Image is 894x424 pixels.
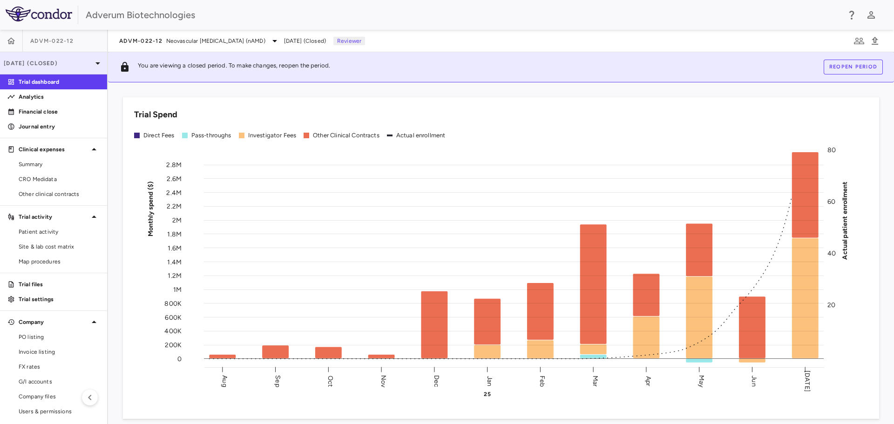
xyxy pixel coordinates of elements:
p: Financial close [19,108,100,116]
p: Trial settings [19,295,100,303]
text: Jan [486,376,494,386]
span: G/l accounts [19,377,100,386]
tspan: Monthly spend ($) [147,181,155,236]
tspan: 400K [164,327,182,335]
div: Pass-throughs [191,131,231,140]
span: CRO Medidata [19,175,100,183]
span: Map procedures [19,257,100,266]
tspan: 2.6M [167,175,182,182]
p: Journal entry [19,122,100,131]
text: Apr [644,376,652,386]
tspan: 1.6M [168,244,182,252]
img: logo-full-SnFGN8VE.png [6,7,72,21]
p: Company [19,318,88,326]
p: Trial files [19,280,100,289]
text: Sep [274,375,282,387]
tspan: 200K [165,341,182,349]
text: Jun [750,376,758,386]
span: ADVM-022-12 [119,37,163,45]
text: Aug [221,375,229,387]
tspan: 2.4M [166,188,182,196]
p: Analytics [19,93,100,101]
div: Adverum Biotechnologies [86,8,840,22]
span: Company files [19,392,100,401]
text: Dec [433,375,440,387]
button: Reopen period [824,60,883,74]
span: Invoice listing [19,348,100,356]
p: Trial activity [19,213,88,221]
text: Feb [538,375,546,386]
text: May [698,375,705,387]
tspan: 800K [164,299,182,307]
tspan: 80 [827,146,836,154]
div: Other Clinical Contracts [313,131,379,140]
span: [DATE] (Closed) [284,37,326,45]
tspan: 2.2M [167,202,182,210]
span: ADVM-022-12 [30,37,74,45]
div: Investigator Fees [248,131,297,140]
div: Actual enrollment [396,131,446,140]
tspan: 60 [827,197,835,205]
tspan: 1.4M [167,258,182,266]
span: Neovascular [MEDICAL_DATA] (nAMD) [166,37,265,45]
text: 25 [484,391,490,397]
tspan: 600K [165,313,182,321]
tspan: 0 [177,355,182,363]
span: Other clinical contracts [19,190,100,198]
span: Summary [19,160,100,168]
text: Nov [379,375,387,387]
span: Site & lab cost matrix [19,242,100,251]
span: Patient activity [19,228,100,236]
p: Clinical expenses [19,145,88,154]
p: You are viewing a closed period. To make changes, reopen the period. [138,61,330,73]
tspan: Actual patient enrollment [841,181,849,259]
span: Users & permissions [19,407,100,416]
p: Reviewer [333,37,365,45]
tspan: 1M [173,286,182,294]
tspan: 1.2M [168,272,182,280]
text: [DATE] [803,370,811,392]
text: Oct [326,375,334,386]
p: Trial dashboard [19,78,100,86]
h6: Trial Spend [134,108,177,121]
p: [DATE] (Closed) [4,59,92,67]
tspan: 2.8M [166,161,182,169]
div: Direct Fees [143,131,175,140]
tspan: 1.8M [167,230,182,238]
text: Mar [591,375,599,386]
span: PO listing [19,333,100,341]
span: FX rates [19,363,100,371]
tspan: 2M [172,216,182,224]
tspan: 20 [827,301,835,309]
tspan: 40 [827,249,836,257]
